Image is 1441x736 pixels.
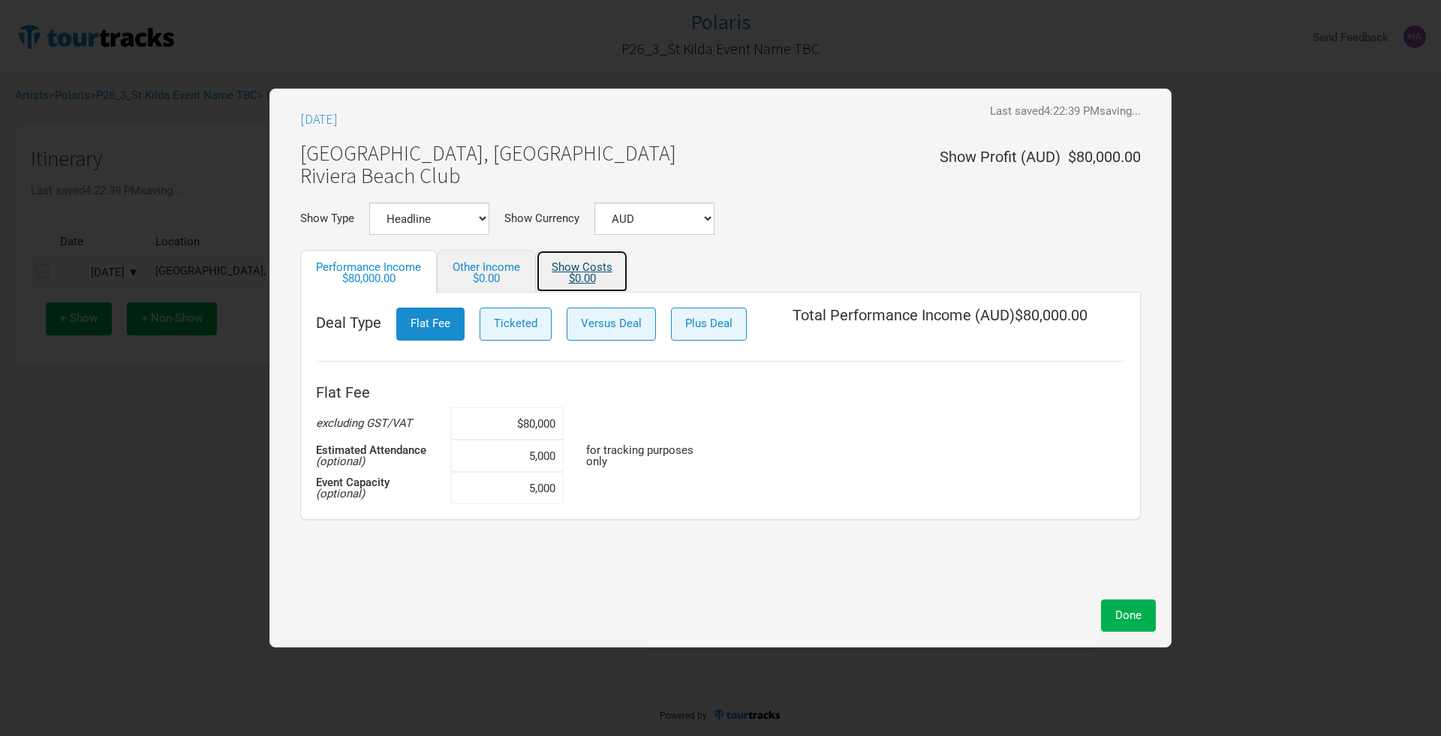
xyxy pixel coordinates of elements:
span: saving... [1100,104,1141,118]
span: Plus Deal [685,317,733,330]
button: Plus Deal [671,308,747,340]
div: $0.00 [453,273,520,284]
div: $80,000.00 [1060,149,1141,181]
button: Done [1101,599,1156,632]
div: Total Performance Income ( AUD ) $80,000.00 [793,308,1088,345]
span: Ticketed [494,317,537,330]
div: Last saved 4:22:39 PM [990,106,1141,117]
div: $80,000.00 [316,273,421,284]
label: Show Currency [504,213,579,224]
div: $0.00 [552,273,612,284]
em: (optional) [316,455,365,468]
label: Show Type [300,213,354,224]
span: Deal Type [316,315,381,330]
th: Flat Fee [316,377,451,407]
span: Done [1115,608,1142,622]
h3: [DATE] [300,112,338,127]
a: Show Costs$0.00 [536,250,628,293]
button: Flat Fee [396,308,465,340]
a: Other Income$0.00 [437,250,536,293]
em: excluding GST/VAT [316,416,412,430]
div: Show Profit ( AUD ) [940,149,1060,164]
span: Flat Fee [411,317,450,330]
td: for tracking purposes only [586,440,721,472]
strong: Event Capacity [316,476,390,489]
h1: [GEOGRAPHIC_DATA], [GEOGRAPHIC_DATA] Riviera Beach Club [300,142,676,188]
button: Versus Deal [567,308,656,340]
em: (optional) [316,487,365,500]
span: Versus Deal [581,317,642,330]
strong: Estimated Attendance [316,443,426,457]
a: Performance Income$80,000.00 [300,250,437,293]
button: Ticketed [480,308,552,340]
